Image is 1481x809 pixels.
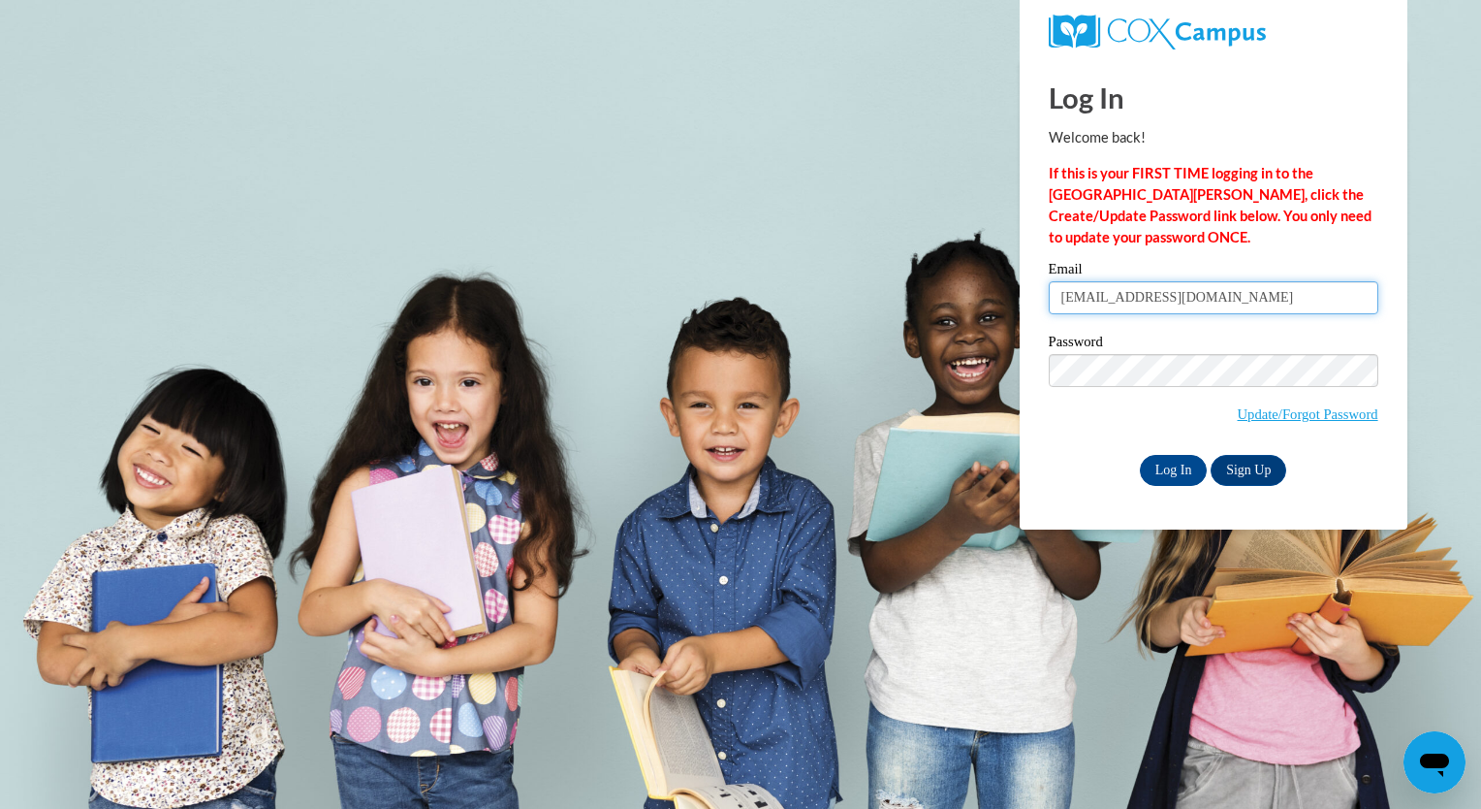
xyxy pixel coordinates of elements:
[1140,455,1208,486] input: Log In
[1049,15,1378,49] a: COX Campus
[1403,731,1465,793] iframe: Button to launch messaging window
[1049,15,1266,49] img: COX Campus
[1238,406,1378,422] a: Update/Forgot Password
[1049,262,1378,281] label: Email
[1049,127,1378,148] p: Welcome back!
[1049,165,1371,245] strong: If this is your FIRST TIME logging in to the [GEOGRAPHIC_DATA][PERSON_NAME], click the Create/Upd...
[1049,335,1378,354] label: Password
[1211,455,1286,486] a: Sign Up
[1049,78,1378,117] h1: Log In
